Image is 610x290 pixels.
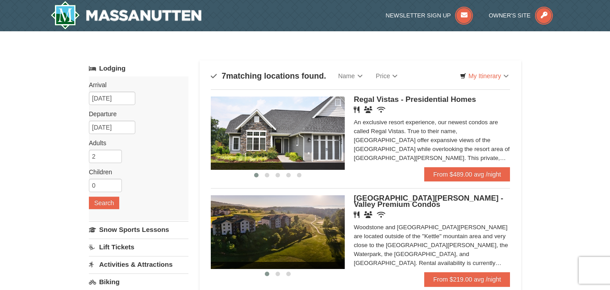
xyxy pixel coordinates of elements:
a: Activities & Attractions [89,256,188,273]
i: Restaurant [354,211,359,218]
div: An exclusive resort experience, our newest condos are called Regal Vistas. True to their name, [G... [354,118,510,163]
label: Arrival [89,80,182,89]
a: Owner's Site [489,12,553,19]
i: Banquet Facilities [364,106,372,113]
a: From $489.00 avg /night [424,167,510,181]
div: Woodstone and [GEOGRAPHIC_DATA][PERSON_NAME] are located outside of the "Kettle" mountain area an... [354,223,510,268]
a: Massanutten Resort [50,1,201,29]
i: Banquet Facilities [364,211,372,218]
label: Adults [89,139,182,147]
i: Restaurant [354,106,359,113]
a: My Itinerary [454,69,514,83]
span: [GEOGRAPHIC_DATA][PERSON_NAME] - Valley Premium Condos [354,194,503,209]
img: Massanutten Resort Logo [50,1,201,29]
span: Owner's Site [489,12,531,19]
i: Wireless Internet (free) [377,211,385,218]
a: From $219.00 avg /night [424,272,510,286]
a: Lodging [89,60,188,76]
span: Newsletter Sign Up [386,12,451,19]
i: Wireless Internet (free) [377,106,385,113]
a: Price [369,67,405,85]
button: Search [89,197,119,209]
label: Children [89,168,182,177]
a: Biking [89,273,188,290]
a: Newsletter Sign Up [386,12,473,19]
span: 7 [221,71,226,80]
a: Snow Sports Lessons [89,221,188,238]
h4: matching locations found. [211,71,326,80]
label: Departure [89,109,182,118]
a: Lift Tickets [89,239,188,255]
span: Regal Vistas - Presidential Homes [354,95,476,104]
a: Name [331,67,369,85]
